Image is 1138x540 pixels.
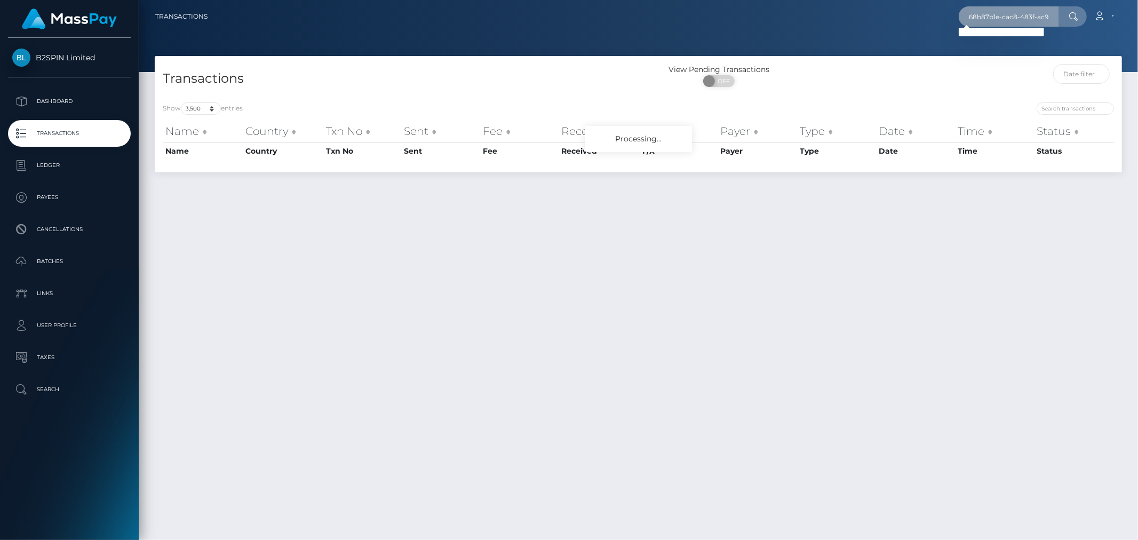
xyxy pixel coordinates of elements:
p: Transactions [12,125,126,141]
th: Date [876,142,955,160]
p: Taxes [12,350,126,366]
th: Country [243,142,324,160]
a: Transactions [8,120,131,147]
a: Links [8,280,131,307]
div: Processing... [585,126,692,152]
a: Ledger [8,152,131,179]
a: Batches [8,248,131,275]
th: Status [1034,121,1114,142]
input: Search transactions [1037,102,1114,115]
th: Name [163,121,243,142]
img: B2SPIN Limited [12,49,30,67]
div: View Pending Transactions [639,64,800,75]
th: Date [876,121,955,142]
th: F/X [640,121,718,142]
label: Show entries [163,102,243,115]
th: Payer [718,142,798,160]
th: Received [559,121,640,142]
p: User Profile [12,317,126,333]
a: Taxes [8,344,131,371]
p: Batches [12,253,126,269]
input: Date filter [1053,64,1110,84]
th: Txn No [323,121,401,142]
a: Search [8,376,131,403]
th: Name [163,142,243,160]
th: Fee [480,142,559,160]
th: Sent [402,142,481,160]
th: Country [243,121,324,142]
a: Dashboard [8,88,131,115]
img: MassPay Logo [22,9,117,29]
p: Dashboard [12,93,126,109]
th: Sent [402,121,481,142]
p: Search [12,382,126,398]
a: User Profile [8,312,131,339]
h4: Transactions [163,69,631,88]
a: Payees [8,184,131,211]
th: Status [1034,142,1114,160]
th: Payer [718,121,798,142]
p: Ledger [12,157,126,173]
th: Received [559,142,640,160]
th: Time [955,142,1034,160]
select: Showentries [181,102,221,115]
p: Links [12,285,126,301]
th: Txn No [323,142,401,160]
p: Cancellations [12,221,126,237]
p: Payees [12,189,126,205]
th: Type [797,142,876,160]
th: Type [797,121,876,142]
a: Transactions [155,5,208,28]
span: B2SPIN Limited [8,53,131,62]
th: Fee [480,121,559,142]
a: Cancellations [8,216,131,243]
span: OFF [709,75,736,87]
input: Search... [959,6,1059,27]
th: Time [955,121,1034,142]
